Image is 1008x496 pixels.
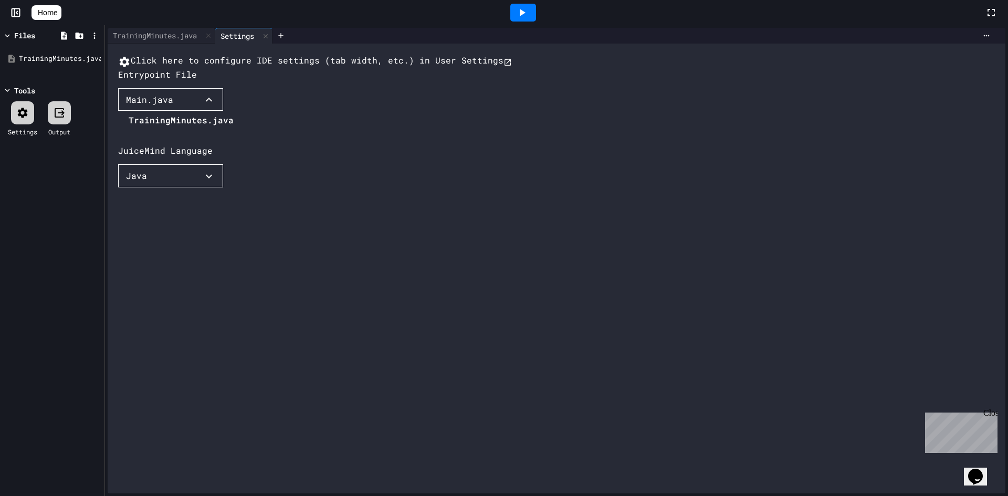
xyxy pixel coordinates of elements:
div: TrainingMinutes.java [19,54,101,64]
div: Settings [215,28,272,44]
div: Chat with us now!Close [4,4,72,67]
button: Java [118,164,223,187]
button: Main.java [118,88,223,111]
div: Output [48,127,70,136]
button: Click here to configure IDE settings (tab width, etc.) in User Settings [118,54,512,68]
div: TrainingMinutes.java [108,28,215,44]
div: Settings [215,30,259,41]
div: JuiceMind Language [118,144,213,157]
div: Java [126,170,147,182]
div: TrainingMinutes.java [108,30,202,41]
div: Settings [8,127,37,136]
li: TrainingMinutes.java [129,112,234,129]
iframe: chat widget [921,408,997,453]
iframe: chat widget [964,454,997,486]
div: Tools [14,85,35,96]
span: Home [38,7,57,18]
div: Main.java [126,93,173,106]
div: Entrypoint File [118,68,197,81]
a: Home [31,5,61,20]
div: Files [14,30,35,41]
